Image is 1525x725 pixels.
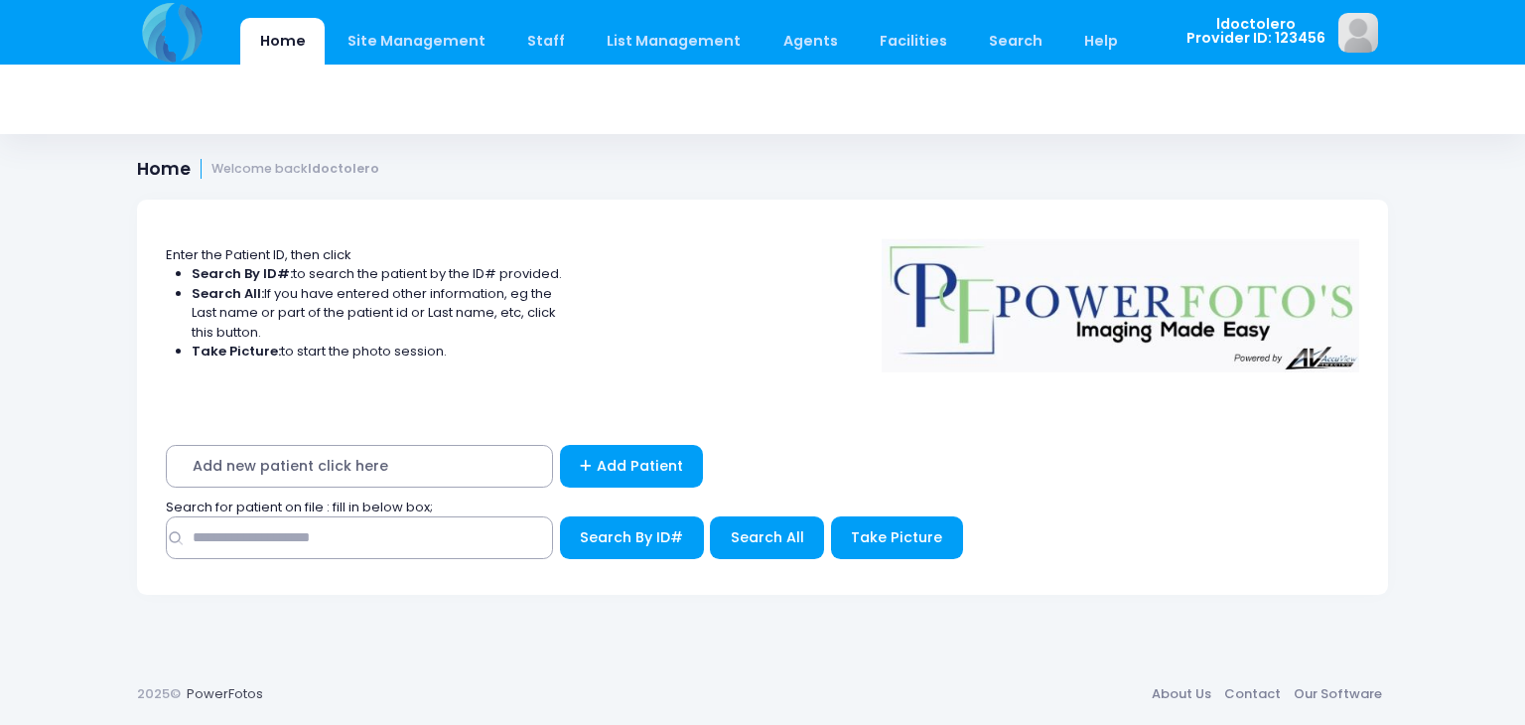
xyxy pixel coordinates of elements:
[192,342,281,361] strong: Take Picture:
[166,245,351,264] span: Enter the Patient ID, then click
[580,527,683,547] span: Search By ID#
[192,284,563,343] li: If you have entered other information, eg the Last name or part of the patient id or Last name, e...
[710,516,824,559] button: Search All
[1065,18,1138,65] a: Help
[851,527,942,547] span: Take Picture
[508,18,585,65] a: Staff
[873,225,1369,372] img: Logo
[192,264,563,284] li: to search the patient by the ID# provided.
[192,264,293,283] strong: Search By ID#:
[1338,13,1378,53] img: image
[137,684,181,703] span: 2025©
[1145,676,1217,712] a: About Us
[1217,676,1287,712] a: Contact
[588,18,761,65] a: List Management
[192,284,264,303] strong: Search All:
[192,342,563,362] li: to start the photo session.
[1287,676,1388,712] a: Our Software
[560,516,704,559] button: Search By ID#
[831,516,963,559] button: Take Picture
[731,527,804,547] span: Search All
[560,445,704,488] a: Add Patient
[187,684,263,703] a: PowerFotos
[328,18,504,65] a: Site Management
[137,159,379,180] h1: Home
[970,18,1062,65] a: Search
[1186,17,1325,46] span: ldoctolero Provider ID: 123456
[860,18,966,65] a: Facilities
[763,18,857,65] a: Agents
[211,162,379,177] small: Welcome back
[308,160,379,177] strong: ldoctolero
[166,498,433,516] span: Search for patient on file : fill in below box;
[240,18,325,65] a: Home
[166,445,553,488] span: Add new patient click here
